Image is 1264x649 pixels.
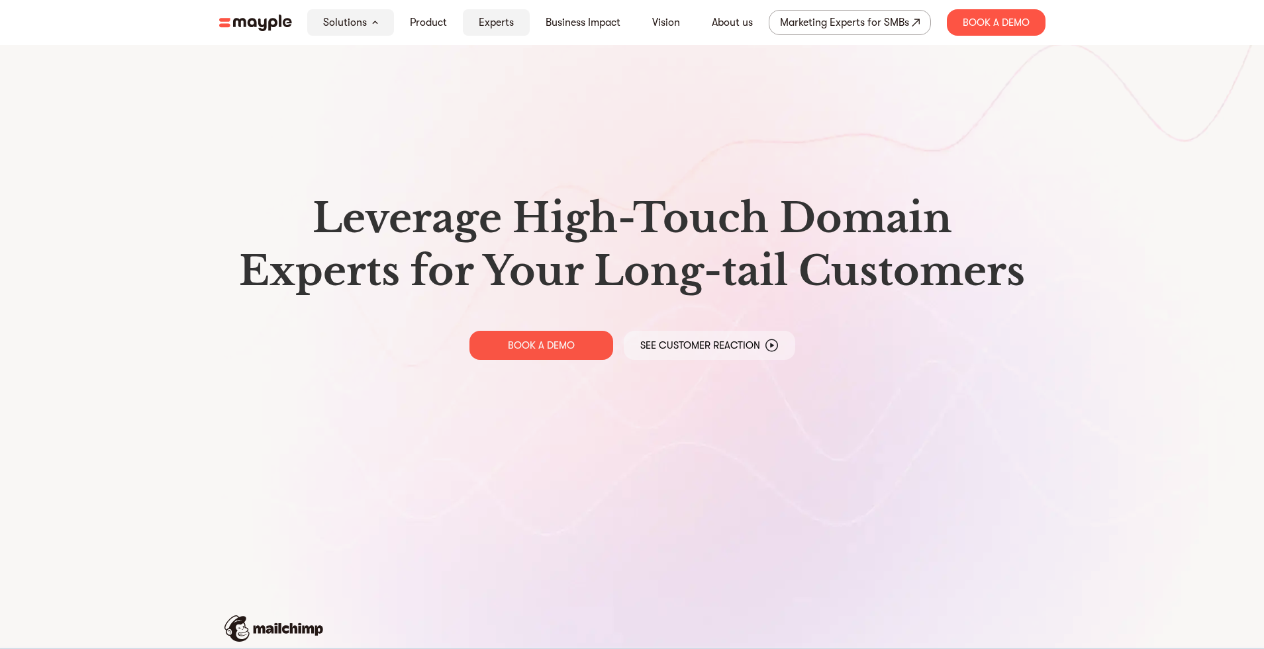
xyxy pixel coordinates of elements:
[372,21,378,24] img: arrow-down
[479,15,514,30] a: Experts
[230,192,1035,298] h1: Leverage High-Touch Domain Experts for Your Long-tail Customers
[624,331,795,360] a: See Customer Reaction
[546,15,620,30] a: Business Impact
[769,10,931,35] a: Marketing Experts for SMBs
[712,15,753,30] a: About us
[469,331,613,360] a: BOOK A DEMO
[652,15,680,30] a: Vision
[410,15,447,30] a: Product
[1026,496,1264,649] iframe: Chat Widget
[780,13,909,32] div: Marketing Experts for SMBs
[219,15,292,31] img: mayple-logo
[640,339,760,352] p: See Customer Reaction
[323,15,367,30] a: Solutions
[508,339,575,352] p: BOOK A DEMO
[224,615,323,642] img: mailchimp-logo
[947,9,1045,36] div: Book A Demo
